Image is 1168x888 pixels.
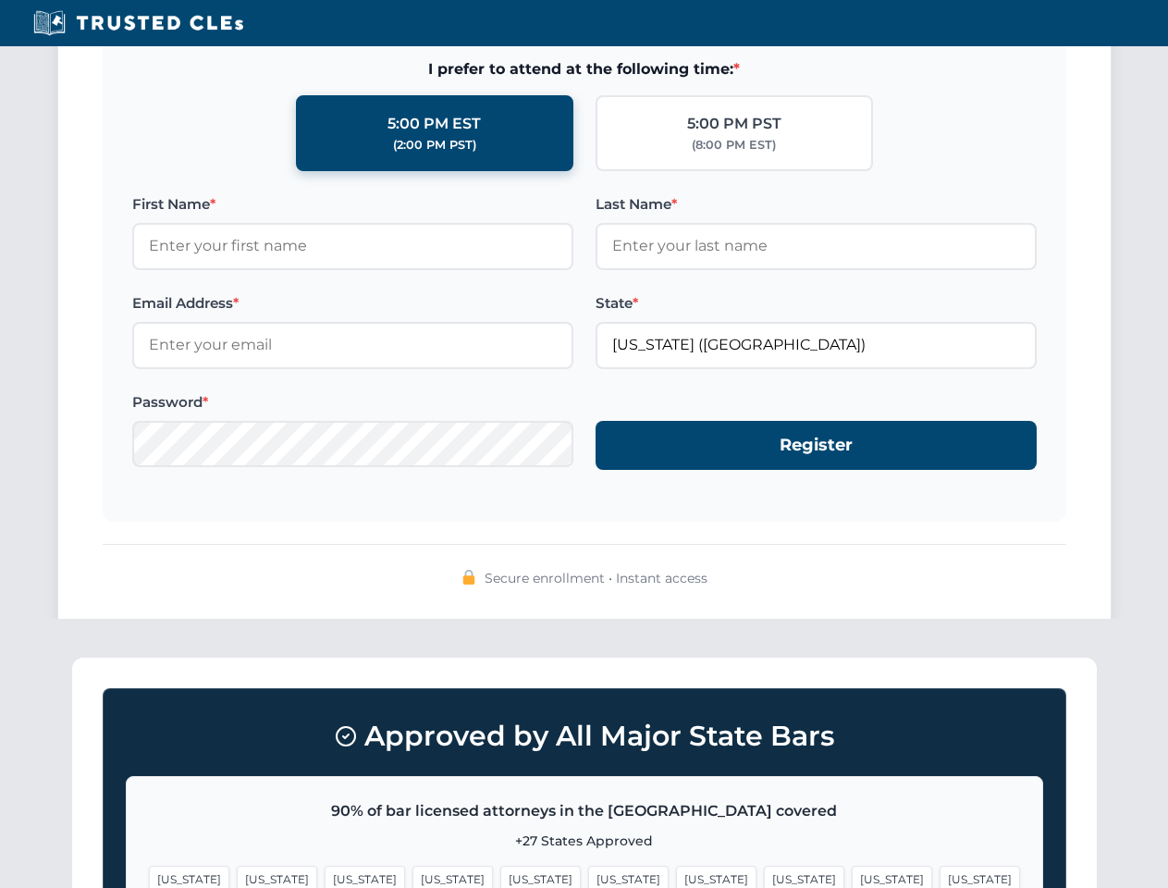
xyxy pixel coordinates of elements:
[596,421,1037,470] button: Register
[149,799,1020,823] p: 90% of bar licensed attorneys in the [GEOGRAPHIC_DATA] covered
[596,223,1037,269] input: Enter your last name
[132,292,573,314] label: Email Address
[596,193,1037,216] label: Last Name
[692,136,776,154] div: (8:00 PM EST)
[687,112,781,136] div: 5:00 PM PST
[485,568,707,588] span: Secure enrollment • Instant access
[132,391,573,413] label: Password
[28,9,249,37] img: Trusted CLEs
[149,831,1020,851] p: +27 States Approved
[132,57,1037,81] span: I prefer to attend at the following time:
[387,112,481,136] div: 5:00 PM EST
[126,711,1043,761] h3: Approved by All Major State Bars
[132,193,573,216] label: First Name
[132,322,573,368] input: Enter your email
[461,570,476,585] img: 🔒
[393,136,476,154] div: (2:00 PM PST)
[132,223,573,269] input: Enter your first name
[596,292,1037,314] label: State
[596,322,1037,368] input: Florida (FL)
